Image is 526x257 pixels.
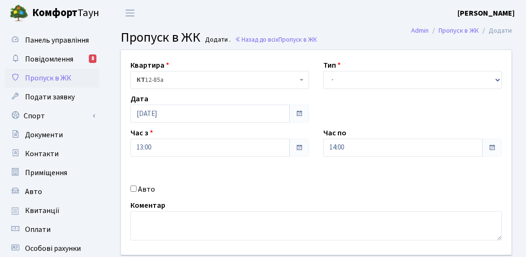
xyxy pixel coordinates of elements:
[130,200,165,211] label: Коментар
[5,163,99,182] a: Приміщення
[32,5,99,21] span: Таун
[130,93,148,105] label: Дата
[5,69,99,88] a: Пропуск в ЖК
[89,54,96,63] div: 8
[235,35,317,44] a: Назад до всіхПропуск в ЖК
[411,26,429,35] a: Admin
[203,36,231,44] small: Додати .
[457,8,515,19] a: [PERSON_NAME]
[5,182,99,201] a: Авто
[5,31,99,50] a: Панель управління
[5,144,99,163] a: Контакти
[323,127,346,139] label: Час по
[5,201,99,220] a: Квитанції
[130,60,169,71] label: Квартира
[25,54,73,64] span: Повідомлення
[439,26,479,35] a: Пропуск в ЖК
[25,168,67,178] span: Приміщення
[25,149,59,159] span: Контакти
[5,106,99,125] a: Спорт
[130,127,153,139] label: Час з
[457,8,515,18] b: [PERSON_NAME]
[278,35,317,44] span: Пропуск в ЖК
[137,75,145,85] b: КТ
[25,186,42,197] span: Авто
[5,50,99,69] a: Повідомлення8
[5,88,99,106] a: Подати заявку
[121,28,200,47] span: Пропуск в ЖК
[138,184,155,195] label: Авто
[32,5,78,20] b: Комфорт
[25,35,89,45] span: Панель управління
[118,5,142,21] button: Переключити навігацію
[397,21,526,41] nav: breadcrumb
[25,92,75,102] span: Подати заявку
[25,224,51,235] span: Оплати
[323,60,341,71] label: Тип
[25,243,81,254] span: Особові рахунки
[25,205,60,216] span: Квитанції
[25,130,63,140] span: Документи
[9,4,28,23] img: logo.png
[5,125,99,144] a: Документи
[137,75,297,85] span: <b>КТ</b>&nbsp;&nbsp;&nbsp;&nbsp;12-85а
[25,73,71,83] span: Пропуск в ЖК
[130,71,309,89] span: <b>КТ</b>&nbsp;&nbsp;&nbsp;&nbsp;12-85а
[479,26,512,36] li: Додати
[5,220,99,239] a: Оплати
